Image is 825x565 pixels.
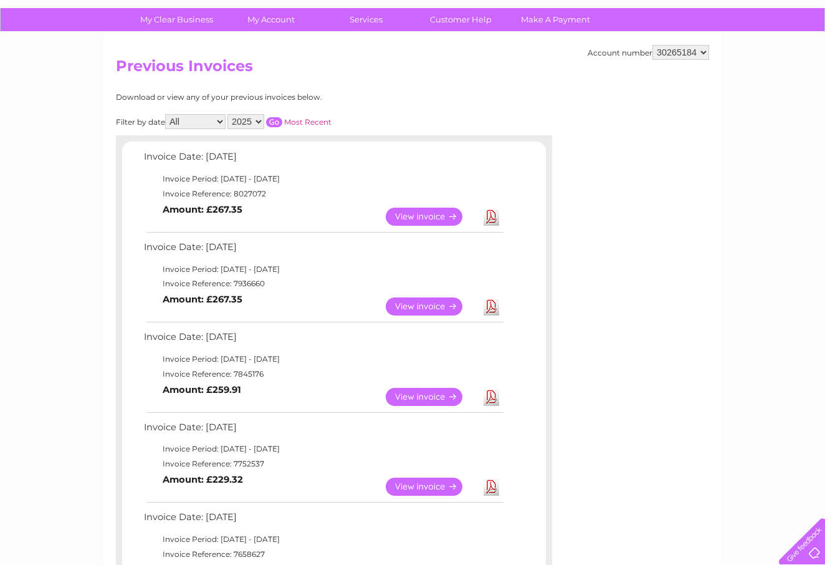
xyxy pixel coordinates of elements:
a: Blog [717,53,735,62]
td: Invoice Period: [DATE] - [DATE] [141,262,505,277]
td: Invoice Reference: 7845176 [141,367,505,382]
h2: Previous Invoices [116,57,709,81]
td: Invoice Reference: 7752537 [141,456,505,471]
div: Download or view any of your previous invoices below. [116,93,443,102]
a: Log out [784,53,813,62]
a: Services [315,8,417,31]
td: Invoice Period: [DATE] - [DATE] [141,532,505,547]
b: Amount: £229.32 [163,474,243,485]
td: Invoice Period: [DATE] - [DATE] [141,352,505,367]
img: logo.png [29,32,92,70]
td: Invoice Date: [DATE] [141,239,505,262]
td: Invoice Date: [DATE] [141,148,505,171]
b: Amount: £259.91 [163,384,241,395]
td: Invoice Reference: 7658627 [141,547,505,562]
a: Energy [637,53,664,62]
td: Invoice Reference: 7936660 [141,276,505,291]
td: Invoice Reference: 8027072 [141,186,505,201]
a: 0333 014 3131 [590,6,676,22]
a: View [386,208,477,226]
a: Download [484,478,499,496]
td: Invoice Period: [DATE] - [DATE] [141,442,505,456]
a: View [386,478,477,496]
td: Invoice Period: [DATE] - [DATE] [141,171,505,186]
div: Account number [588,45,709,60]
td: Invoice Date: [DATE] [141,509,505,532]
a: Contact [742,53,773,62]
a: Telecoms [672,53,709,62]
a: View [386,297,477,316]
a: Water [606,53,629,62]
a: Customer Help [409,8,512,31]
a: Make A Payment [504,8,607,31]
a: Download [484,388,499,406]
b: Amount: £267.35 [163,294,242,305]
div: Filter by date [116,114,443,129]
div: Clear Business is a trading name of Verastar Limited (registered in [GEOGRAPHIC_DATA] No. 3667643... [119,7,708,60]
a: My Account [220,8,323,31]
td: Invoice Date: [DATE] [141,329,505,352]
td: Invoice Date: [DATE] [141,419,505,442]
a: My Clear Business [125,8,228,31]
a: Most Recent [284,117,331,127]
a: Download [484,208,499,226]
a: Download [484,297,499,316]
b: Amount: £267.35 [163,204,242,215]
a: View [386,388,477,406]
